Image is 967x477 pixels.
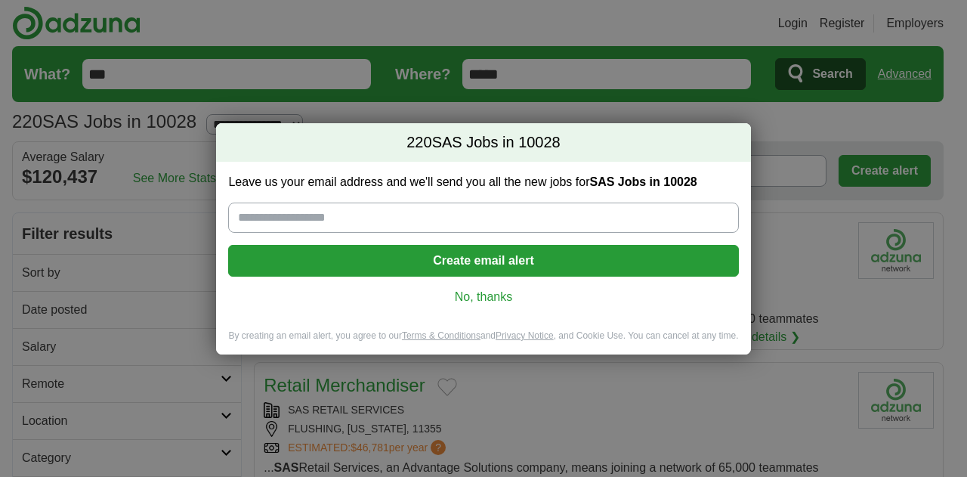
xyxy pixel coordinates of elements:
button: Create email alert [228,245,738,277]
label: Leave us your email address and we'll send you all the new jobs for [228,174,738,190]
a: Privacy Notice [496,330,554,341]
div: By creating an email alert, you agree to our and , and Cookie Use. You can cancel at any time. [216,330,750,355]
span: 220 [406,132,431,153]
a: No, thanks [240,289,726,305]
a: Terms & Conditions [402,330,480,341]
strong: SAS Jobs in 10028 [589,175,697,188]
h2: SAS Jobs in 10028 [216,123,750,163]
